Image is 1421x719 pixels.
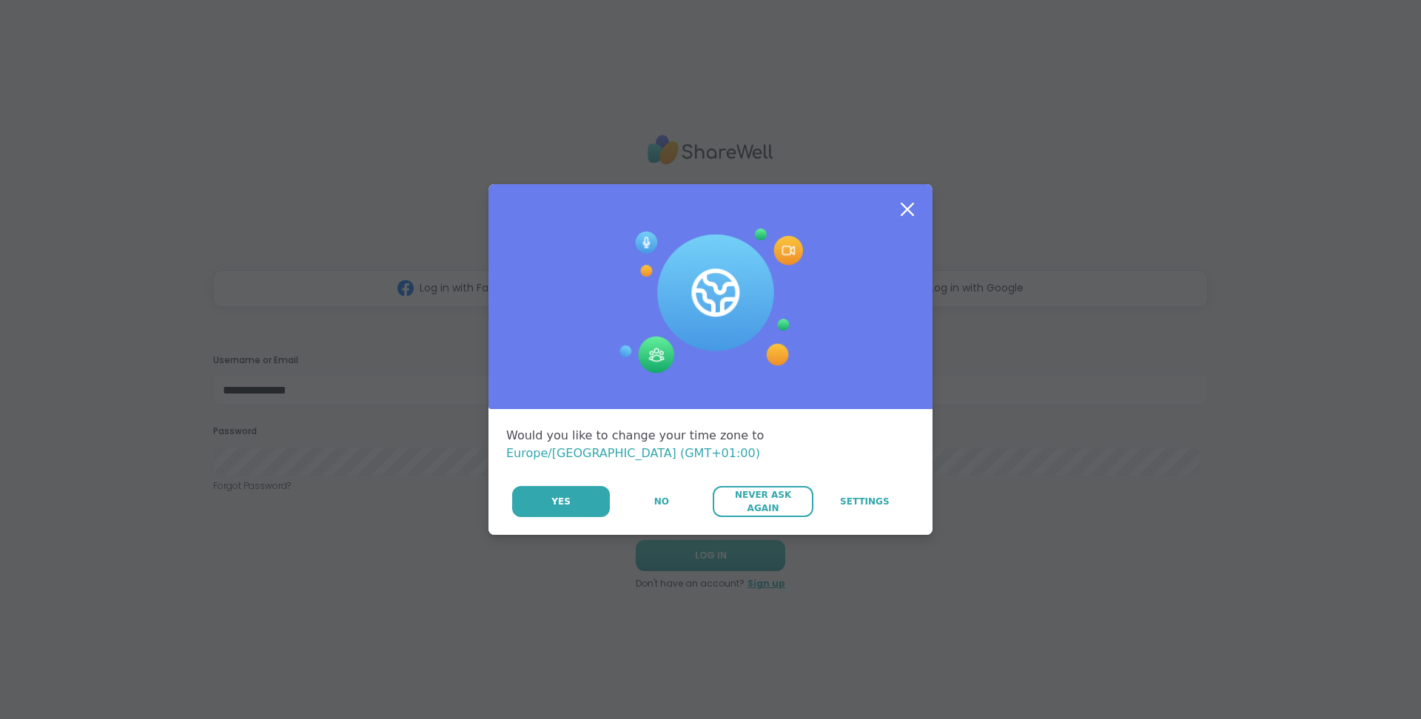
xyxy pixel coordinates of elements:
[815,486,915,517] a: Settings
[506,427,915,462] div: Would you like to change your time zone to
[654,495,669,508] span: No
[506,446,760,460] span: Europe/[GEOGRAPHIC_DATA] (GMT+01:00)
[618,229,803,374] img: Session Experience
[713,486,813,517] button: Never Ask Again
[611,486,711,517] button: No
[840,495,890,508] span: Settings
[512,486,610,517] button: Yes
[551,495,571,508] span: Yes
[720,488,805,515] span: Never Ask Again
